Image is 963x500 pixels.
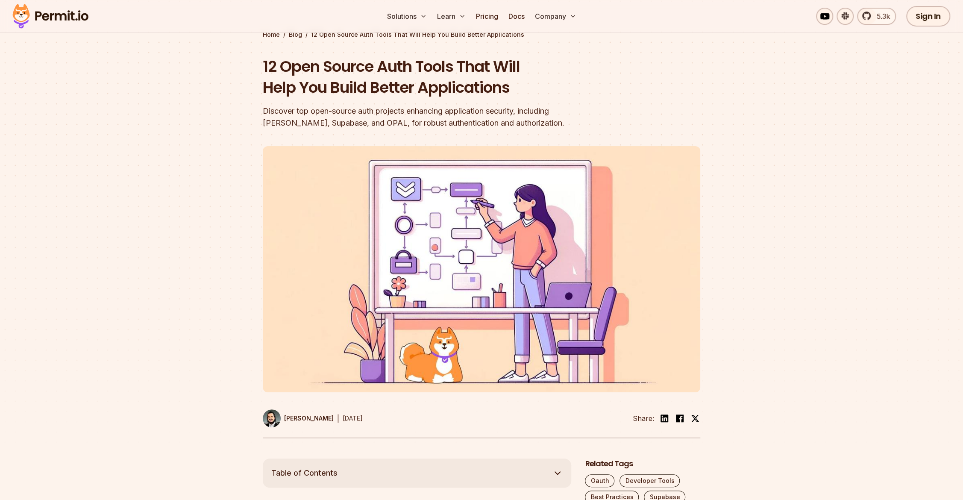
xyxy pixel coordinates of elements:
p: [PERSON_NAME] [284,414,334,423]
div: | [337,413,339,424]
button: Company [531,8,580,25]
a: Docs [505,8,528,25]
a: Developer Tools [619,474,680,487]
img: Permit logo [9,2,92,31]
div: Discover top open-source auth projects enhancing application security, including [PERSON_NAME], S... [263,105,591,129]
h1: 12 Open Source Auth Tools That Will Help You Build Better Applications [263,56,591,98]
a: Blog [289,30,302,39]
a: Oauth [585,474,614,487]
img: 12 Open Source Auth Tools That Will Help You Build Better Applications [263,146,700,392]
button: Solutions [384,8,430,25]
h2: Related Tags [585,459,700,469]
a: Sign In [906,6,950,26]
div: / / [263,30,700,39]
time: [DATE] [343,415,363,422]
a: 5.3k [857,8,896,25]
img: Gabriel L. Manor [263,409,281,427]
img: linkedin [659,413,669,424]
img: facebook [675,413,685,424]
a: [PERSON_NAME] [263,409,334,427]
span: 5.3k [872,11,890,21]
li: Share: [633,413,654,424]
a: Home [263,30,280,39]
a: Pricing [473,8,502,25]
button: Table of Contents [263,459,571,488]
img: twitter [691,414,699,423]
span: Table of Contents [271,467,338,479]
button: Learn [434,8,469,25]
